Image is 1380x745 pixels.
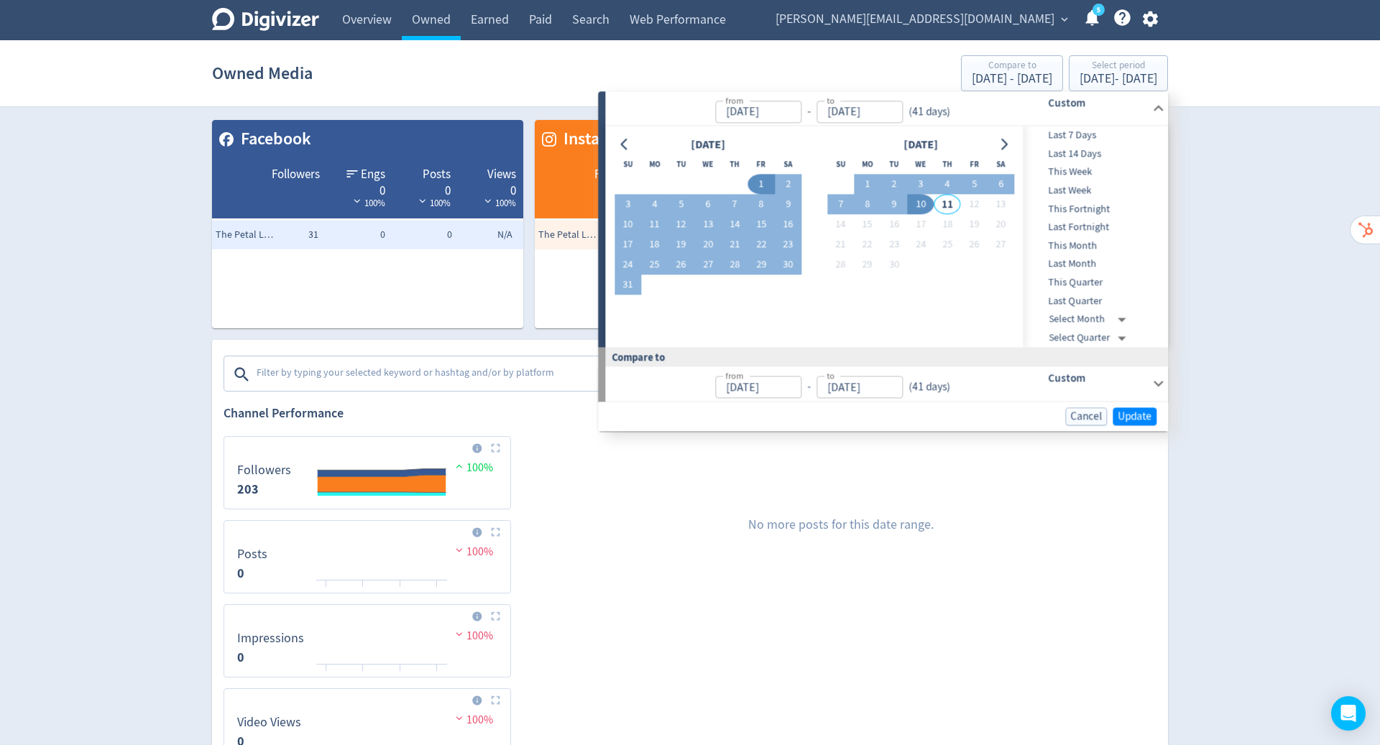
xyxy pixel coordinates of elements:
[1092,4,1105,16] a: 5
[556,127,637,152] span: Instagram
[694,154,721,175] th: Wednesday
[668,235,694,255] button: 19
[423,166,451,183] span: Posts
[1023,238,1166,254] span: This Month
[428,586,446,596] text: 10/09
[880,215,907,235] button: 16
[318,586,335,596] text: 04/09
[854,175,880,195] button: 1
[961,215,988,235] button: 19
[1023,255,1166,274] div: Last Month
[615,134,635,154] button: Go to previous month
[722,255,748,275] button: 28
[775,195,801,215] button: 9
[334,182,385,194] div: 0
[428,670,446,680] text: 10/09
[668,215,694,235] button: 12
[224,404,511,422] h2: Channel Performance
[907,175,934,195] button: 3
[318,670,335,680] text: 04/09
[1023,256,1166,272] span: Last Month
[1049,310,1132,329] div: Select Month
[400,182,451,194] div: 0
[1023,144,1166,163] div: Last 14 Days
[1069,55,1168,91] button: Select period[DATE]- [DATE]
[491,527,500,537] img: Placeholder
[934,175,961,195] button: 4
[237,630,304,647] dt: Impressions
[961,235,988,255] button: 26
[615,235,641,255] button: 17
[615,255,641,275] button: 24
[722,215,748,235] button: 14
[775,235,801,255] button: 23
[361,166,385,183] span: Engs
[615,154,641,175] th: Sunday
[748,154,775,175] th: Friday
[354,586,372,596] text: 06/09
[641,255,668,275] button: 25
[854,154,880,175] th: Monday
[615,215,641,235] button: 10
[775,154,801,175] th: Saturday
[237,481,259,498] strong: 203
[1058,13,1071,26] span: expand_more
[481,197,516,209] span: 100%
[491,695,500,705] img: Placeholder
[1049,328,1132,347] div: Select Quarter
[934,215,961,235] button: 18
[350,195,364,206] img: negative-performance-white.svg
[748,255,775,275] button: 29
[903,379,950,395] div: ( 41 days )
[722,195,748,215] button: 7
[212,120,523,328] table: customized table
[1331,696,1366,731] div: Open Intercom Messenger
[668,154,694,175] th: Tuesday
[880,175,907,195] button: 2
[1023,220,1166,236] span: Last Fortnight
[880,154,907,175] th: Tuesday
[854,195,880,215] button: 8
[452,629,493,643] span: 100%
[1023,126,1166,348] nav: presets
[641,154,668,175] th: Monday
[988,215,1014,235] button: 20
[535,120,846,328] table: customized table
[1023,128,1166,144] span: Last 7 Days
[452,545,493,559] span: 100%
[722,154,748,175] th: Thursday
[605,367,1168,402] div: from-to(41 days)Custom
[1023,126,1166,145] div: Last 7 Days
[694,235,721,255] button: 20
[1023,201,1166,217] span: This Fortnight
[1023,182,1166,198] span: Last Week
[641,215,668,235] button: 11
[748,195,775,215] button: 8
[972,73,1052,85] div: [DATE] - [DATE]
[934,235,961,255] button: 25
[1023,218,1166,237] div: Last Fortnight
[1023,292,1166,310] div: Last Quarter
[1023,274,1166,290] span: This Quarter
[694,195,721,215] button: 6
[230,611,505,671] svg: Impressions 0
[1080,60,1157,73] div: Select period
[237,649,244,666] strong: 0
[776,8,1054,31] span: [PERSON_NAME][EMAIL_ADDRESS][DOMAIN_NAME]
[1023,273,1166,292] div: This Quarter
[237,714,301,731] dt: Video Views
[1118,411,1151,422] span: Update
[230,527,505,587] svg: Posts 0
[538,228,596,242] span: The Petal Line
[452,545,466,555] img: negative-performance.svg
[775,175,801,195] button: 2
[748,235,775,255] button: 22
[354,670,372,680] text: 06/09
[907,215,934,235] button: 17
[641,195,668,215] button: 4
[491,443,500,453] img: Placeholder
[988,175,1014,195] button: 6
[801,103,816,120] div: -
[827,255,854,275] button: 28
[641,235,668,255] button: 18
